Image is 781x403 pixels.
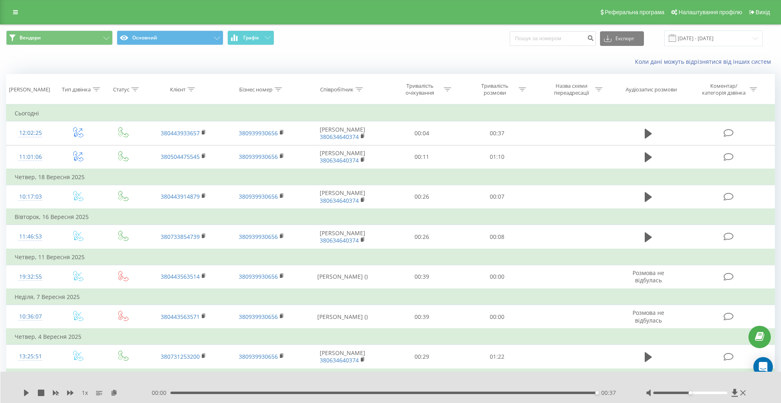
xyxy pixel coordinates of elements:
[239,273,278,280] a: 380939930656
[459,145,534,169] td: 01:10
[239,193,278,200] a: 380939930656
[320,197,359,204] a: 380634640374
[7,209,775,225] td: Вівторок, 16 Вересня 2025
[239,153,278,160] a: 380939930656
[20,35,41,41] span: Вендори
[459,345,534,369] td: 01:22
[117,30,223,45] button: Основний
[320,356,359,364] a: 380634640374
[320,236,359,244] a: 380634640374
[161,273,200,280] a: 380443563514
[7,169,775,185] td: Четвер, 18 Вересня 2025
[459,305,534,329] td: 00:00
[7,369,775,385] td: Субота, 30 Серпня 2025
[384,265,459,289] td: 00:39
[9,86,50,93] div: [PERSON_NAME]
[239,129,278,137] a: 380939930656
[239,353,278,360] a: 380939930656
[161,193,200,200] a: 380443914879
[756,9,770,15] span: Вихід
[300,185,384,209] td: [PERSON_NAME]
[384,121,459,145] td: 00:04
[7,249,775,265] td: Четвер, 11 Вересня 2025
[459,225,534,249] td: 00:08
[550,82,593,96] div: Назва схеми переадресації
[510,31,596,46] input: Пошук за номером
[15,309,46,325] div: 10:36:07
[633,309,664,324] span: Розмова не відбулась
[15,125,46,141] div: 12:02:25
[635,58,775,65] a: Коли дані можуть відрізнятися вiд інших систем
[678,9,742,15] span: Налаштування профілю
[300,345,384,369] td: [PERSON_NAME]
[161,353,200,360] a: 380731253200
[239,313,278,321] a: 380939930656
[161,129,200,137] a: 380443933657
[459,185,534,209] td: 00:07
[320,156,359,164] a: 380634640374
[15,229,46,245] div: 11:46:53
[7,289,775,305] td: Неділя, 7 Вересня 2025
[384,305,459,329] td: 00:39
[161,313,200,321] a: 380443563571
[596,391,599,394] div: Accessibility label
[152,389,170,397] span: 00:00
[300,265,384,289] td: [PERSON_NAME] ()
[300,145,384,169] td: [PERSON_NAME]
[239,86,273,93] div: Бізнес номер
[473,82,517,96] div: Тривалість розмови
[626,86,677,93] div: Аудіозапис розмови
[7,105,775,121] td: Сьогодні
[7,329,775,345] td: Четвер, 4 Вересня 2025
[605,9,665,15] span: Реферальна програма
[300,121,384,145] td: [PERSON_NAME]
[15,349,46,364] div: 13:25:51
[398,82,442,96] div: Тривалість очікування
[753,357,773,377] div: Open Intercom Messenger
[62,86,91,93] div: Тип дзвінка
[15,149,46,165] div: 11:01:06
[601,389,616,397] span: 00:37
[689,391,692,394] div: Accessibility label
[384,185,459,209] td: 00:26
[161,153,200,160] a: 380504475545
[320,133,359,141] a: 380634640374
[600,31,644,46] button: Експорт
[239,233,278,240] a: 380939930656
[15,269,46,285] div: 19:32:55
[82,389,88,397] span: 1 x
[161,233,200,240] a: 380733854739
[227,30,274,45] button: Графік
[700,82,748,96] div: Коментар/категорія дзвінка
[300,225,384,249] td: [PERSON_NAME]
[243,35,259,41] span: Графік
[459,121,534,145] td: 00:37
[633,269,664,284] span: Розмова не відбулась
[384,345,459,369] td: 00:29
[384,145,459,169] td: 00:11
[459,265,534,289] td: 00:00
[15,189,46,205] div: 10:17:03
[320,86,353,93] div: Співробітник
[113,86,129,93] div: Статус
[384,225,459,249] td: 00:26
[6,30,113,45] button: Вендори
[300,305,384,329] td: [PERSON_NAME] ()
[170,86,185,93] div: Клієнт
